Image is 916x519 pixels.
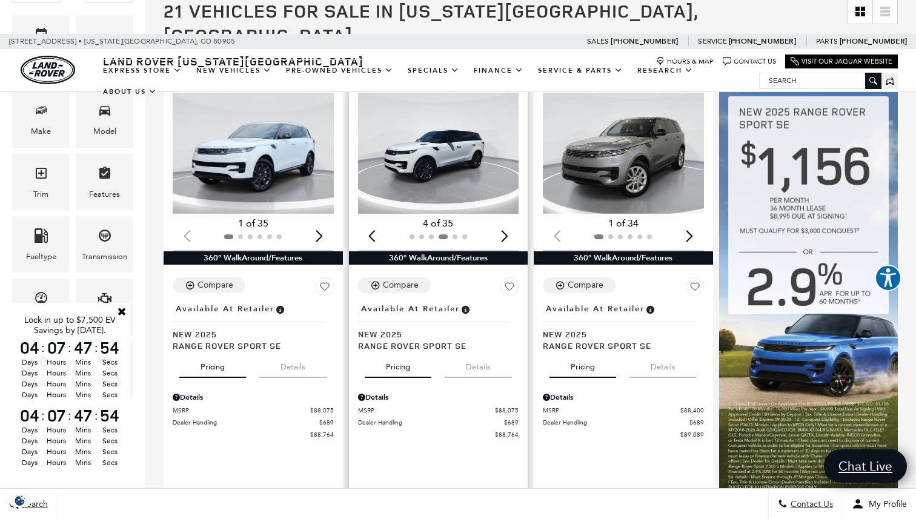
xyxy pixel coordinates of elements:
[95,406,98,425] span: :
[21,56,75,84] a: land-rover
[98,100,112,125] span: Model
[71,368,95,379] span: Mins
[45,357,68,368] span: Hours
[96,60,759,102] nav: Main Navigation
[98,225,112,250] span: Transmission
[259,351,327,378] button: details tab
[543,418,704,427] a: Dealer Handling $689
[18,379,41,389] span: Days
[68,406,71,425] span: :
[543,406,704,415] a: MSRP $88,400
[176,302,274,316] span: Available at Retailer
[400,60,466,81] a: Specials
[116,306,127,317] a: Close
[18,389,41,400] span: Days
[76,216,133,273] div: TransmissionTransmission
[9,34,82,49] span: [STREET_ADDRESS] •
[543,406,680,415] span: MSRP
[45,339,68,356] span: 07
[358,217,519,230] div: 4 of 35
[729,36,796,46] a: [PHONE_NUMBER]
[832,458,898,474] span: Chat Live
[358,93,519,214] img: 2025 LAND ROVER Range Rover Sport SE 4
[45,457,68,468] span: Hours
[18,435,41,446] span: Days
[173,392,334,403] div: Pricing Details - Range Rover Sport SE
[45,407,68,424] span: 07
[34,100,48,125] span: Make
[31,125,51,138] div: Make
[358,392,519,403] div: Pricing Details - Range Rover Sport SE
[316,277,334,300] button: Save Vehicle
[543,277,616,293] button: Compare Vehicle
[98,457,121,468] span: Secs
[358,340,510,351] span: Range Rover Sport SE
[788,499,833,509] span: Contact Us
[645,302,655,316] span: Vehicle is in stock and ready for immediate delivery. Due to demand, availability is subject to c...
[173,217,334,230] div: 1 of 35
[358,93,519,214] div: 4 / 6
[496,223,513,250] div: Next slide
[71,435,95,446] span: Mins
[71,389,95,400] span: Mins
[18,446,41,457] span: Days
[6,494,34,507] section: Click to Open Cookie Consent Modal
[45,435,68,446] span: Hours
[18,407,41,424] span: 04
[543,430,704,439] a: $89,089
[98,357,121,368] span: Secs
[82,250,127,263] div: Transmission
[310,406,334,415] span: $88,075
[98,288,112,312] span: Engine
[26,250,56,263] div: Fueltype
[71,425,95,435] span: Mins
[864,499,907,509] span: My Profile
[358,300,519,351] a: Available at RetailerNew 2025Range Rover Sport SE
[686,277,704,300] button: Save Vehicle
[504,418,519,427] span: $689
[71,457,95,468] span: Mins
[24,315,116,336] span: Lock in up to $7,500 EV Savings by [DATE].
[173,406,310,415] span: MSRP
[698,37,726,45] span: Service
[173,406,334,415] a: MSRP $88,075
[173,93,334,214] img: 2025 LAND ROVER Range Rover Sport SE 1
[18,425,41,435] span: Days
[98,339,121,356] span: 54
[98,435,121,446] span: Secs
[358,277,431,293] button: Compare Vehicle
[98,368,121,379] span: Secs
[173,300,334,351] a: Available at RetailerNew 2025Range Rover Sport SE
[76,279,133,335] div: EngineEngine
[531,60,630,81] a: Service & Parts
[179,351,246,378] button: pricing tab
[98,389,121,400] span: Secs
[680,430,704,439] span: $89,089
[310,430,334,439] span: $88,764
[12,154,70,210] div: TrimTrim
[875,265,901,291] button: Explore your accessibility options
[358,406,519,415] a: MSRP $88,075
[534,251,713,265] div: 360° WalkAround/Features
[71,339,95,356] span: 47
[173,430,334,439] a: $88,764
[274,302,285,316] span: Vehicle is in stock and ready for immediate delivery. Due to demand, availability is subject to c...
[723,57,776,66] a: Contact Us
[173,328,325,340] span: New 2025
[45,389,68,400] span: Hours
[189,60,279,81] a: New Vehicles
[98,407,121,424] span: 54
[201,34,211,49] span: CO
[95,339,98,357] span: :
[41,339,45,357] span: :
[760,73,881,88] input: Search
[34,163,48,188] span: Trim
[682,223,698,250] div: Next slide
[364,223,380,250] div: Previous slide
[319,418,334,427] span: $689
[41,406,45,425] span: :
[71,446,95,457] span: Mins
[549,351,616,378] button: pricing tab
[12,91,70,147] div: MakeMake
[173,418,319,427] span: Dealer Handling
